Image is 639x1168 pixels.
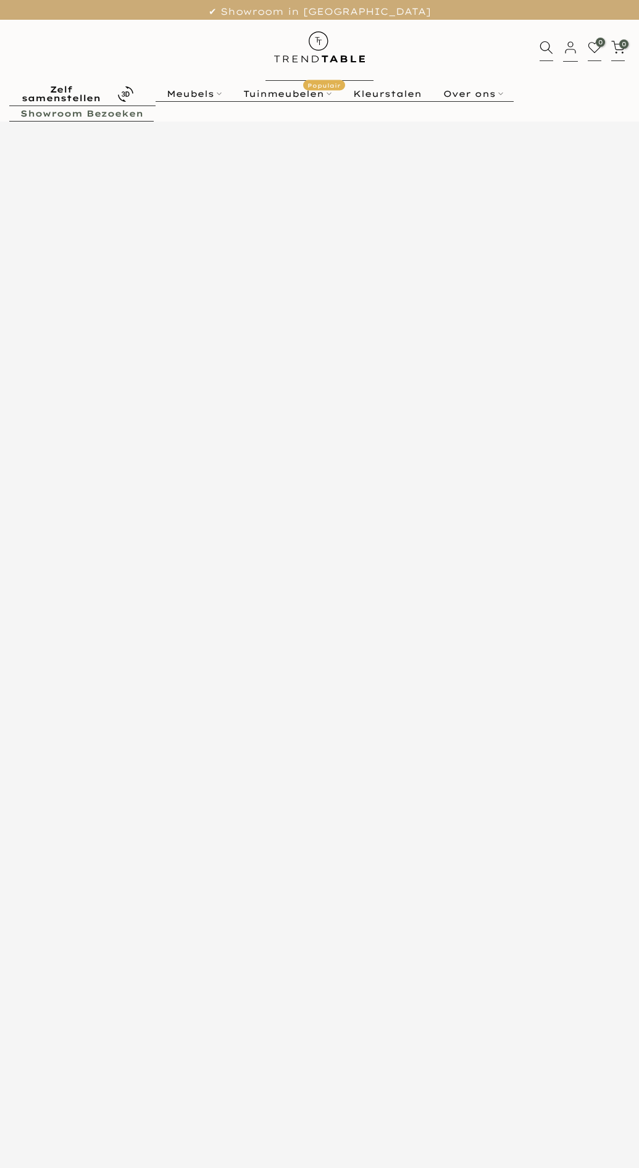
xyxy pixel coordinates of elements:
a: Showroom Bezoeken [9,106,154,122]
span: Populair [303,80,345,91]
img: trend-table [265,20,374,75]
a: Zelf samenstellen [9,82,156,106]
a: TuinmeubelenPopulair [232,86,342,102]
span: 0 [619,39,629,49]
b: Showroom Bezoeken [20,109,143,118]
p: ✔ Showroom in [GEOGRAPHIC_DATA] [15,3,624,20]
a: Meubels [156,86,232,102]
b: Zelf samenstellen [20,85,102,102]
iframe: toggle-frame [1,1105,63,1167]
a: Kleurstalen [342,86,432,102]
a: Over ons [432,86,514,102]
span: 0 [596,38,605,47]
a: 0 [588,41,601,61]
a: 0 [611,41,625,61]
